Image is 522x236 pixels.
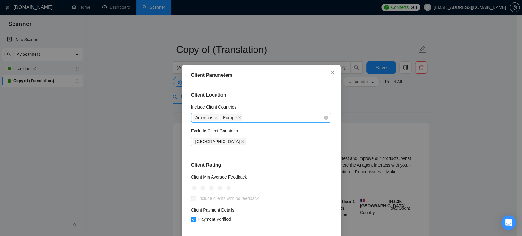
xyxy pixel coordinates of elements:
[193,138,246,145] span: Pakistan
[324,65,341,81] button: Close
[191,104,237,110] h5: Include Client Countries
[223,114,237,121] span: Europe
[196,195,261,202] span: Include clients with no feedback
[191,185,197,191] span: star
[208,185,214,191] span: star
[330,70,335,75] span: close
[501,215,516,230] div: Open Intercom Messenger
[200,185,206,191] span: star
[193,114,219,121] span: Americas
[220,114,242,121] span: Europe
[217,185,223,191] span: star
[225,185,231,191] span: star
[196,216,233,223] span: Payment Verified
[214,116,217,119] span: close
[191,207,235,213] h4: Client Payment Details
[195,114,213,121] span: Americas
[191,72,331,79] div: Client Parameters
[195,138,240,145] span: [GEOGRAPHIC_DATA]
[191,127,238,134] h5: Exclude Client Countries
[238,116,241,119] span: close
[324,116,328,120] span: close-circle
[191,91,331,99] h4: Client Location
[241,140,244,143] span: close
[191,161,331,169] h4: Client Rating
[191,174,247,180] h5: Client Min Average Feedback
